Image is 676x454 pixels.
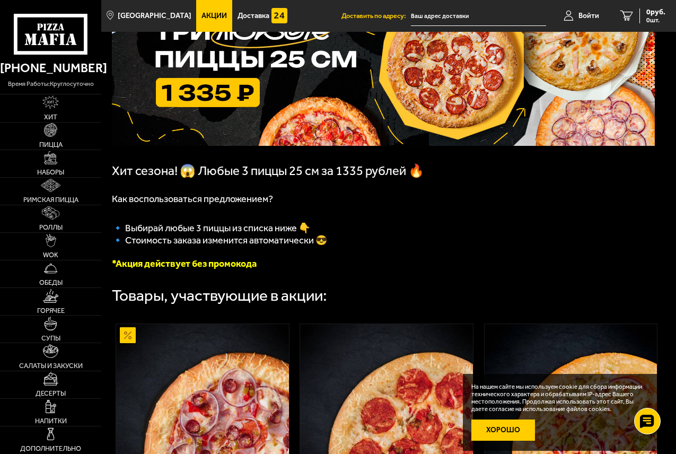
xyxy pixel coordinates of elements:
[41,335,60,342] span: Супы
[39,142,63,149] span: Пицца
[578,12,599,20] span: Войти
[37,169,64,176] span: Наборы
[112,193,273,205] span: Как воспользоваться предложением?
[120,327,136,343] img: Акционный
[112,288,327,304] div: Товары, участвующие в акции:
[118,12,191,20] span: [GEOGRAPHIC_DATA]
[201,12,227,20] span: Акции
[20,446,81,452] span: Дополнительно
[35,418,67,425] span: Напитки
[112,234,327,246] span: 🔹 Стоимость заказа изменится автоматически 😎
[37,308,65,315] span: Горячее
[646,8,665,16] span: 0 руб.
[646,17,665,23] span: 0 шт.
[471,383,650,413] p: На нашем сайте мы используем cookie для сбора информации технического характера и обрабатываем IP...
[112,222,310,234] span: 🔹﻿ Выбирай любые 3 пиццы из списка ниже 👇
[39,280,63,286] span: Обеды
[44,114,57,121] span: Хит
[43,252,58,259] span: WOK
[19,363,83,370] span: Салаты и закуски
[36,390,66,397] span: Десерты
[341,13,411,20] span: Доставить по адресу:
[271,8,287,24] img: 15daf4d41897b9f0e9f617042186c801.svg
[112,258,257,269] font: *Акция действует без промокода
[112,163,424,178] span: Хит сезона! 😱 Любые 3 пиццы 25 см за 1335 рублей 🔥
[238,12,269,20] span: Доставка
[39,224,63,231] span: Роллы
[471,420,535,441] button: Хорошо
[23,197,78,204] span: Римская пицца
[411,6,546,26] input: Ваш адрес доставки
